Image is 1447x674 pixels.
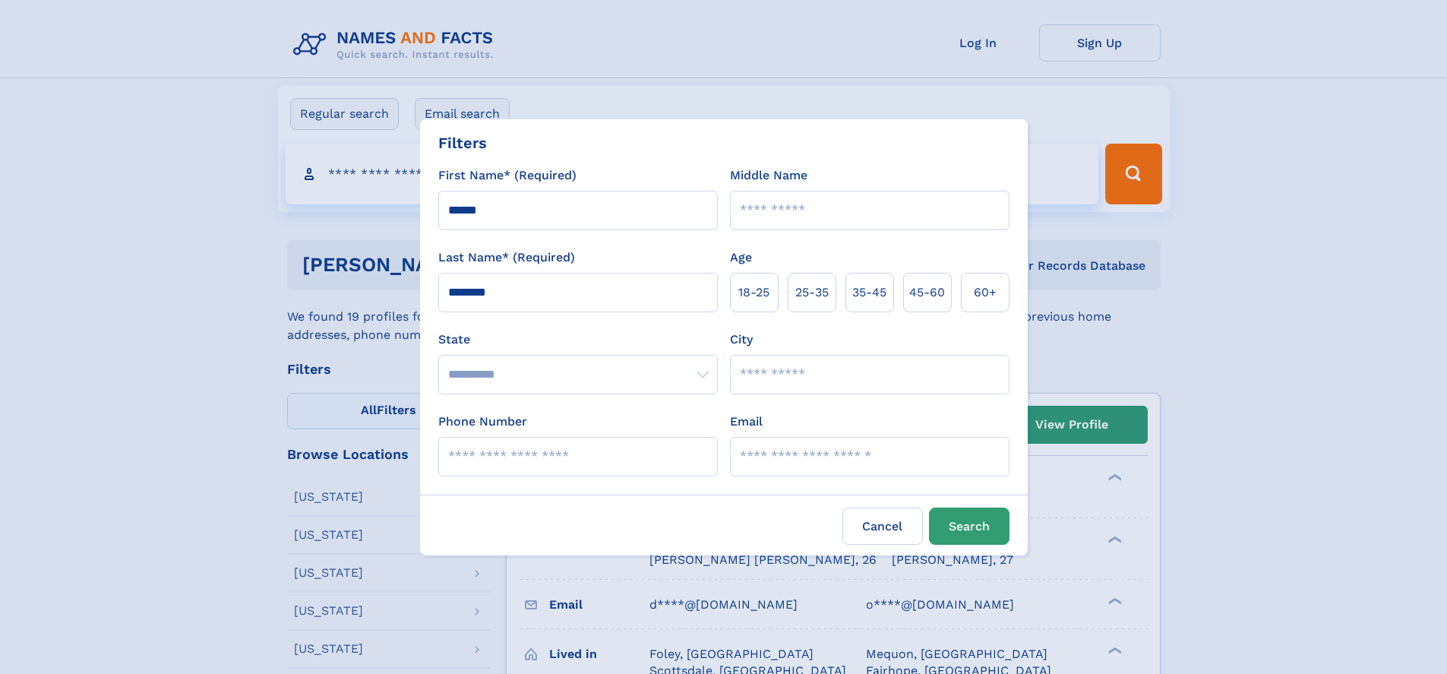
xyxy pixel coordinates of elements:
[842,508,923,545] label: Cancel
[438,166,577,185] label: First Name* (Required)
[929,508,1009,545] button: Search
[438,331,718,349] label: State
[738,283,769,302] span: 18‑25
[730,248,752,267] label: Age
[909,283,945,302] span: 45‑60
[438,413,527,431] label: Phone Number
[730,166,807,185] label: Middle Name
[438,131,487,154] div: Filters
[730,413,763,431] label: Email
[974,283,997,302] span: 60+
[438,248,575,267] label: Last Name* (Required)
[795,283,829,302] span: 25‑35
[852,283,886,302] span: 35‑45
[730,331,753,349] label: City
